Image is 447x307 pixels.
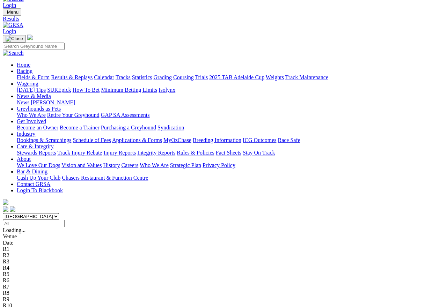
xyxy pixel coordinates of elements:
a: News & Media [17,93,51,99]
a: Become an Owner [17,125,58,130]
img: GRSA [3,22,23,28]
div: Greyhounds as Pets [17,112,444,118]
a: Integrity Reports [137,150,175,156]
a: ICG Outcomes [243,137,276,143]
a: Purchasing a Greyhound [101,125,156,130]
button: Toggle navigation [3,8,21,16]
div: Industry [17,137,444,143]
a: Greyhounds as Pets [17,106,61,112]
a: Coursing [173,74,194,80]
a: About [17,156,31,162]
a: Chasers Restaurant & Function Centre [62,175,148,181]
a: Isolynx [159,87,175,93]
a: Calendar [94,74,114,80]
a: Who We Are [140,162,169,168]
a: Schedule of Fees [73,137,111,143]
a: We Love Our Dogs [17,162,60,168]
a: Strategic Plan [170,162,201,168]
a: Stewards Reports [17,150,56,156]
a: MyOzChase [163,137,191,143]
a: Stay On Track [243,150,275,156]
a: Login [3,2,16,8]
a: Rules & Policies [177,150,214,156]
a: Weights [266,74,284,80]
img: logo-grsa-white.png [3,199,8,205]
a: Vision and Values [61,162,102,168]
div: Date [3,240,444,246]
a: Retire Your Greyhound [47,112,100,118]
a: How To Bet [73,87,100,93]
a: Contact GRSA [17,181,50,187]
a: Track Maintenance [285,74,328,80]
a: Grading [154,74,172,80]
a: Syndication [157,125,184,130]
button: Toggle navigation [3,35,26,43]
div: Racing [17,74,444,81]
input: Select date [3,220,65,227]
a: Statistics [132,74,152,80]
img: twitter.svg [10,206,15,212]
a: Wagering [17,81,38,87]
a: Fields & Form [17,74,50,80]
a: Who We Are [17,112,46,118]
a: Trials [195,74,208,80]
a: Home [17,62,30,68]
a: 2025 TAB Adelaide Cup [209,74,264,80]
a: Bar & Dining [17,169,47,174]
a: Industry [17,131,35,137]
a: [DATE] Tips [17,87,46,93]
div: R7 [3,284,444,290]
a: Minimum Betting Limits [101,87,157,93]
div: About [17,162,444,169]
div: Bar & Dining [17,175,444,181]
img: logo-grsa-white.png [27,35,33,40]
a: GAP SA Assessments [101,112,150,118]
a: Bookings & Scratchings [17,137,71,143]
div: Get Involved [17,125,444,131]
a: Careers [121,162,138,168]
a: Get Involved [17,118,46,124]
div: R4 [3,265,444,271]
a: Results [3,16,444,22]
input: Search [3,43,65,50]
a: Results & Replays [51,74,93,80]
a: Login To Blackbook [17,187,63,193]
div: R3 [3,259,444,265]
a: Injury Reports [103,150,136,156]
a: [PERSON_NAME] [31,99,75,105]
img: facebook.svg [3,206,8,212]
a: Breeding Information [193,137,241,143]
div: Care & Integrity [17,150,444,156]
div: News & Media [17,99,444,106]
a: Track Injury Rebate [57,150,102,156]
a: Become a Trainer [60,125,100,130]
div: R1 [3,246,444,252]
div: Venue [3,233,444,240]
a: History [103,162,120,168]
div: R8 [3,290,444,296]
a: Fact Sheets [216,150,241,156]
span: Loading... [3,227,25,233]
img: Search [3,50,24,56]
a: Race Safe [278,137,300,143]
div: Wagering [17,87,444,93]
span: Menu [7,9,19,15]
div: R6 [3,277,444,284]
a: News [17,99,29,105]
a: Cash Up Your Club [17,175,60,181]
a: SUREpick [47,87,71,93]
a: Care & Integrity [17,143,54,149]
a: Privacy Policy [203,162,235,168]
a: Applications & Forms [112,137,162,143]
div: R9 [3,296,444,302]
a: Tracks [116,74,131,80]
div: R5 [3,271,444,277]
a: Login [3,28,16,34]
div: R2 [3,252,444,259]
img: Close [6,36,23,42]
a: Racing [17,68,32,74]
